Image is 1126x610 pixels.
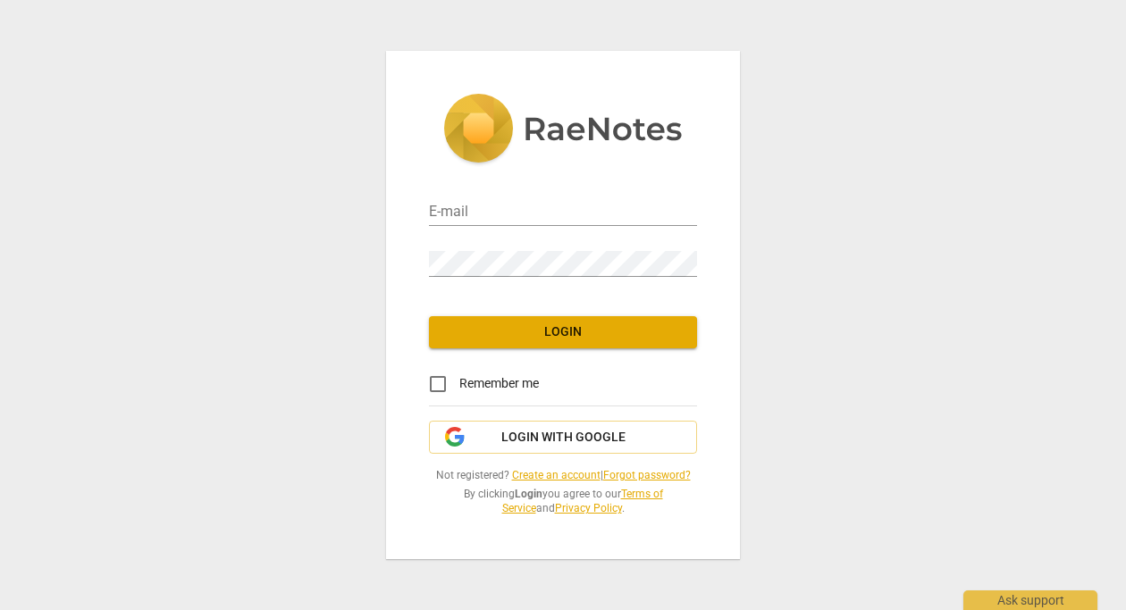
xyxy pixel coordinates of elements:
span: Login [443,323,683,341]
a: Terms of Service [502,488,663,515]
a: Create an account [512,469,601,481]
a: Privacy Policy [555,502,622,514]
b: Login [515,488,542,500]
span: Remember me [459,374,539,393]
span: Not registered? | [429,468,697,483]
img: 5ac2273c67554f335776073100b6d88f.svg [443,94,683,167]
button: Login with Google [429,421,697,455]
span: Login with Google [501,429,626,447]
button: Login [429,316,697,348]
div: Ask support [963,590,1097,610]
span: By clicking you agree to our and . [429,487,697,516]
a: Forgot password? [603,469,691,481]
